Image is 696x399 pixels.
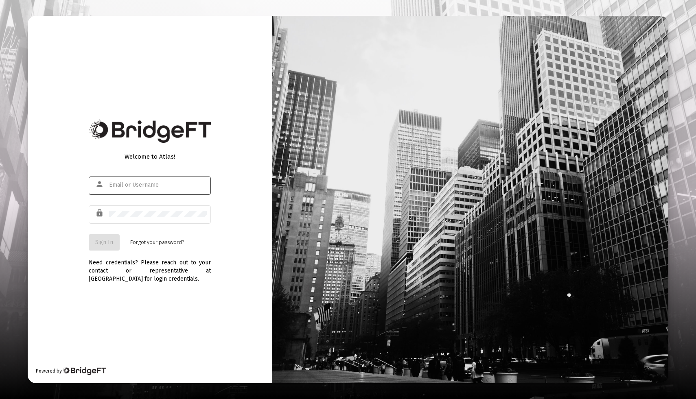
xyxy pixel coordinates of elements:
a: Forgot your password? [130,238,184,246]
div: Powered by [36,367,105,375]
input: Email or Username [109,182,207,188]
div: Need credentials? Please reach out to your contact or representative at [GEOGRAPHIC_DATA] for log... [89,251,211,283]
mat-icon: person [95,179,105,189]
img: Bridge Financial Technology Logo [89,120,211,143]
div: Welcome to Atlas! [89,153,211,161]
img: Bridge Financial Technology Logo [63,367,105,375]
span: Sign In [95,239,113,246]
button: Sign In [89,234,120,251]
mat-icon: lock [95,208,105,218]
